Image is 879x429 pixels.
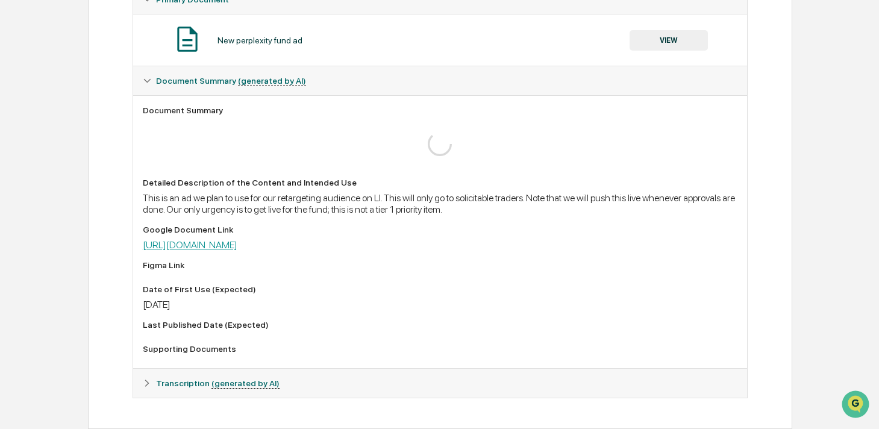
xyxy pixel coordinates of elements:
[87,153,97,163] div: 🗄️
[24,175,76,187] span: Data Lookup
[211,378,280,389] u: (generated by AI)
[133,369,747,398] div: Transcription (generated by AI)
[172,24,202,54] img: Document Icon
[143,299,737,310] div: [DATE]
[7,147,83,169] a: 🖐️Preclearance
[143,284,737,294] div: Date of First Use (Expected)
[12,153,22,163] div: 🖐️
[156,76,306,86] span: Document Summary
[12,92,34,114] img: 1746055101610-c473b297-6a78-478c-a979-82029cc54cd1
[99,152,149,164] span: Attestations
[12,176,22,186] div: 🔎
[143,178,737,187] div: Detailed Description of the Content and Intended Use
[133,66,747,95] div: Document Summary (generated by AI)
[120,204,146,213] span: Pylon
[83,147,154,169] a: 🗄️Attestations
[156,378,280,388] span: Transcription
[840,389,873,422] iframe: Open customer support
[630,30,708,51] button: VIEW
[143,105,737,115] div: Document Summary
[12,25,219,45] p: How can we help?
[41,92,198,104] div: Start new chat
[205,96,219,110] button: Start new chat
[143,225,737,234] div: Google Document Link
[238,76,306,86] u: (generated by AI)
[143,260,737,270] div: Figma Link
[7,170,81,192] a: 🔎Data Lookup
[24,152,78,164] span: Preclearance
[85,204,146,213] a: Powered byPylon
[133,95,747,368] div: Document Summary (generated by AI)
[143,192,737,215] div: This is an ad we plan to use for our retargeting audience on LI. This will only go to solicitable...
[217,36,302,45] div: New perplexity fund ad
[133,14,747,66] div: Primary Document
[143,320,737,330] div: Last Published Date (Expected)
[143,239,237,251] a: [URL][DOMAIN_NAME]
[143,344,737,354] div: Supporting Documents
[41,104,152,114] div: We're available if you need us!
[31,55,199,67] input: Clear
